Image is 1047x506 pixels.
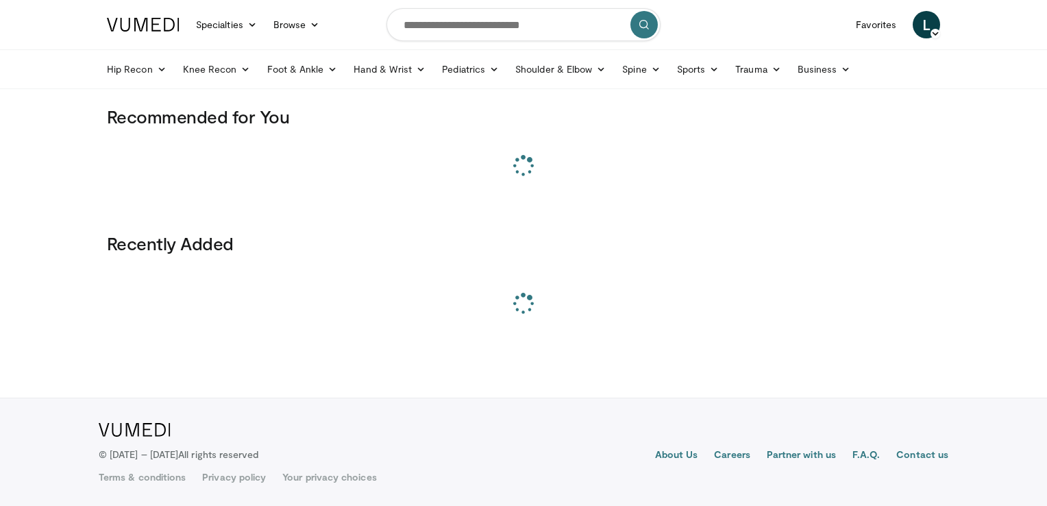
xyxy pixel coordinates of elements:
[852,448,880,464] a: F.A.Q.
[265,11,328,38] a: Browse
[848,11,904,38] a: Favorites
[896,448,948,464] a: Contact us
[107,106,940,128] h3: Recommended for You
[434,56,507,83] a: Pediatrics
[767,448,836,464] a: Partner with us
[727,56,789,83] a: Trauma
[345,56,434,83] a: Hand & Wrist
[202,470,266,484] a: Privacy policy
[107,232,940,254] h3: Recently Added
[99,56,175,83] a: Hip Recon
[99,448,259,461] p: © [DATE] – [DATE]
[789,56,859,83] a: Business
[655,448,698,464] a: About Us
[107,18,180,32] img: VuMedi Logo
[669,56,728,83] a: Sports
[714,448,750,464] a: Careers
[614,56,668,83] a: Spine
[188,11,265,38] a: Specialties
[386,8,661,41] input: Search topics, interventions
[259,56,346,83] a: Foot & Ankle
[282,470,376,484] a: Your privacy choices
[178,448,258,460] span: All rights reserved
[99,423,171,437] img: VuMedi Logo
[507,56,614,83] a: Shoulder & Elbow
[913,11,940,38] a: L
[175,56,259,83] a: Knee Recon
[99,470,186,484] a: Terms & conditions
